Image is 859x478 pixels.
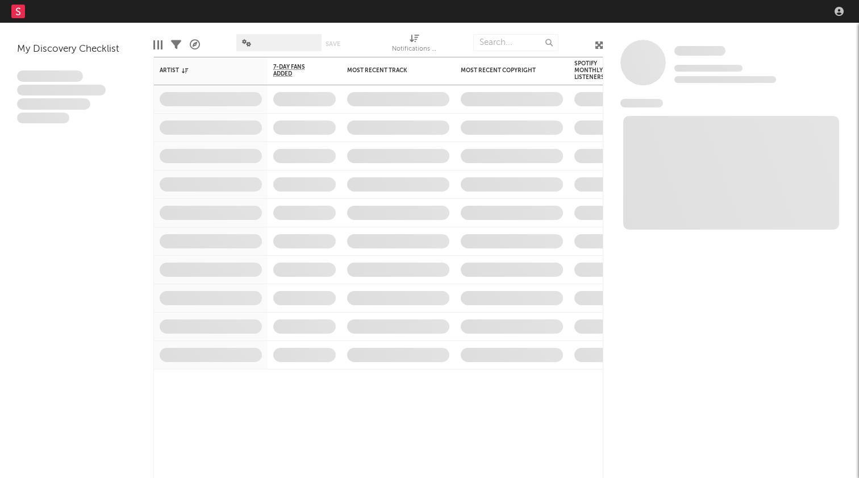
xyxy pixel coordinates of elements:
[17,98,90,110] span: Praesent ac interdum
[326,41,340,47] button: Save
[674,76,776,83] span: 0 fans last week
[17,70,83,82] span: Lorem ipsum dolor
[273,64,319,77] span: 7-Day Fans Added
[674,46,725,56] span: Some Artist
[461,67,546,74] div: Most Recent Copyright
[347,67,432,74] div: Most Recent Track
[17,85,106,96] span: Integer aliquet in purus et
[153,28,162,61] div: Edit Columns
[190,28,200,61] div: A&R Pipeline
[674,65,743,72] span: Tracking Since: [DATE]
[392,28,437,61] div: Notifications (Artist)
[620,99,663,107] span: News Feed
[473,34,558,51] input: Search...
[574,60,614,81] div: Spotify Monthly Listeners
[17,113,69,124] span: Aliquam viverra
[392,43,437,56] div: Notifications (Artist)
[160,67,245,74] div: Artist
[674,45,725,57] a: Some Artist
[17,43,136,56] div: My Discovery Checklist
[171,28,181,61] div: Filters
